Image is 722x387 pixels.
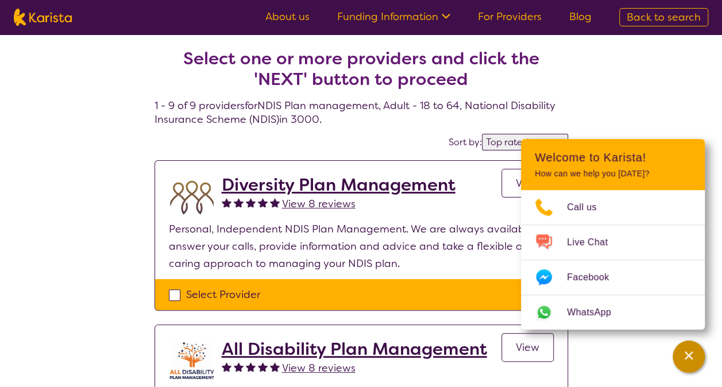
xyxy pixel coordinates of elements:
span: View [516,176,539,190]
img: fullstar [222,198,231,207]
a: View 8 reviews [282,359,356,377]
span: Call us [567,199,611,216]
a: View [501,169,554,198]
a: Funding Information [337,10,450,24]
img: duqvjtfkvnzb31ymex15.png [169,175,215,220]
img: fullstar [234,198,244,207]
img: fullstar [222,362,231,371]
a: Diversity Plan Management [222,175,455,195]
a: Web link opens in a new tab. [521,295,705,330]
span: Live Chat [567,234,621,251]
a: About us [265,10,310,24]
h2: Welcome to Karista! [535,150,691,164]
img: fullstar [234,362,244,371]
a: For Providers [478,10,542,24]
img: fullstar [246,362,256,371]
ul: Choose channel [521,190,705,330]
img: fullstar [270,362,280,371]
span: View 8 reviews [282,361,356,375]
img: fullstar [258,362,268,371]
a: View [501,333,554,362]
span: Facebook [567,269,623,286]
h2: Select one or more providers and click the 'NEXT' button to proceed [168,48,554,90]
h4: 1 - 9 of 9 providers for NDIS Plan management , Adult - 18 to 64 , National Disability Insurance ... [155,21,568,126]
span: Back to search [627,10,701,24]
span: View [516,340,539,354]
div: Channel Menu [521,139,705,330]
img: fullstar [258,198,268,207]
p: How can we help you [DATE]? [535,169,691,179]
img: fullstar [246,198,256,207]
p: Personal, Independent NDIS Plan Management. We are always available to answer your calls, provide... [169,220,554,272]
img: fullstar [270,198,280,207]
label: Sort by: [449,136,482,148]
a: View 8 reviews [282,195,356,212]
span: WhatsApp [567,304,625,321]
button: Channel Menu [673,340,705,373]
a: Back to search [619,8,708,26]
a: All Disability Plan Management [222,339,487,359]
img: at5vqv0lot2lggohlylh.jpg [169,339,215,384]
span: View 8 reviews [282,197,356,211]
img: Karista logo [14,9,72,26]
a: Blog [569,10,592,24]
